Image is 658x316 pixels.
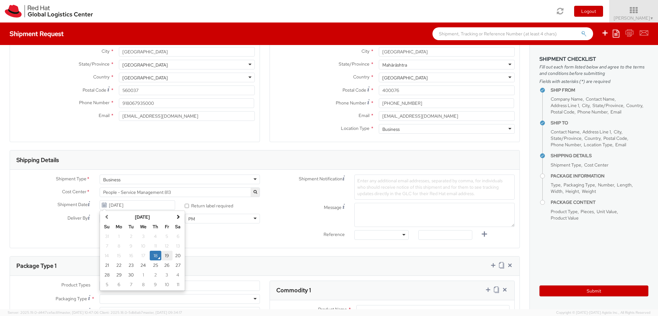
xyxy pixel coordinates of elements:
[173,241,184,251] td: 13
[551,153,648,158] h4: Shipping Details
[137,222,150,231] th: We
[150,222,161,231] th: Th
[551,142,581,148] span: Phone Number
[539,56,648,62] h3: Shipment Checklist
[614,129,621,135] span: City
[100,310,182,315] span: Client: 2025.18.0-5db8ab7
[122,75,168,81] div: [GEOGRAPHIC_DATA]
[551,162,581,168] span: Shipment Type
[586,96,615,102] span: Contact Name
[161,260,173,270] td: 26
[361,48,369,54] span: City
[79,61,110,67] span: State/Province
[83,87,106,93] span: Postal Code
[102,48,110,54] span: City
[137,231,150,241] td: 3
[103,176,120,183] div: Business
[603,135,627,141] span: Postal Code
[125,231,137,241] td: 2
[582,188,596,194] span: Weight
[112,260,125,270] td: 22
[173,270,184,280] td: 4
[125,280,137,289] td: 7
[173,222,184,231] th: Sa
[125,270,137,280] td: 30
[615,142,626,148] span: Email
[357,178,502,196] span: Enter any additional email addresses, separated by comma, for individuals who should receive noti...
[101,231,112,241] td: 31
[324,204,342,210] span: Message
[62,188,86,196] span: Cost Center
[592,103,623,108] span: State/Province
[551,174,648,178] h4: Package Information
[173,260,184,270] td: 27
[112,231,125,241] td: 1
[581,209,594,214] span: Pieces
[432,27,593,40] input: Shipment, Tracking or Reference Number (at least 4 chars)
[584,135,600,141] span: Country
[161,241,173,251] td: 12
[67,215,88,221] span: Deliver By
[551,182,561,188] span: Type
[617,182,632,188] span: Length
[105,214,109,219] span: Previous Month
[626,103,642,108] span: Country
[101,270,112,280] td: 28
[58,201,88,208] span: Shipment Date
[143,310,182,315] span: master, [DATE] 09:34:17
[551,121,648,125] h4: Ship To
[5,5,93,18] img: rh-logistics-00dfa346123c4ec078e1.svg
[125,222,137,231] th: Tu
[577,109,608,115] span: Phone Number
[565,188,579,194] span: Height
[539,285,648,296] button: Submit
[185,202,234,209] label: Return label required
[137,280,150,289] td: 8
[324,231,345,237] span: Reference
[125,251,137,260] td: 16
[161,280,173,289] td: 10
[173,251,184,260] td: 20
[188,216,195,222] div: PM
[382,126,400,132] div: Business
[71,309,87,314] span: Number
[551,215,579,221] span: Product Value
[610,109,621,115] span: Email
[59,310,99,315] span: master, [DATE] 10:47:06
[100,187,260,197] span: People - Service Management 813
[382,62,407,68] div: Mahārāshtra
[299,176,342,182] span: Shipment Notification
[551,109,574,115] span: Postal Code
[339,61,369,67] span: State/Province
[125,260,137,270] td: 23
[597,209,617,214] span: Unit Value
[103,189,256,195] span: People - Service Management 813
[584,142,612,148] span: Location Type
[161,251,173,260] td: 19
[564,182,595,188] span: Packaging Type
[101,222,112,231] th: Su
[16,157,59,163] h3: Shipping Details
[353,74,369,80] span: Country
[150,251,161,260] td: 18
[551,103,579,108] span: Address Line 1
[10,30,64,37] h4: Shipment Request
[93,74,110,80] span: Country
[112,251,125,260] td: 15
[551,188,563,194] span: Width
[112,280,125,289] td: 6
[341,125,369,131] span: Location Type
[598,182,614,188] span: Number
[101,241,112,251] td: 7
[137,270,150,280] td: 1
[551,88,648,93] h4: Ship From
[112,241,125,251] td: 8
[582,129,611,135] span: Address Line 1
[161,270,173,280] td: 3
[112,270,125,280] td: 29
[173,231,184,241] td: 6
[551,135,582,141] span: State/Province
[185,204,189,208] input: Return label required
[137,260,150,270] td: 24
[574,6,603,17] button: Logout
